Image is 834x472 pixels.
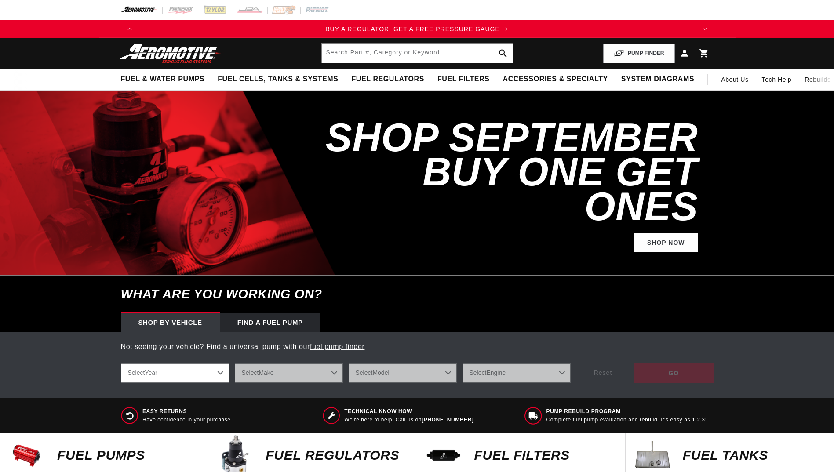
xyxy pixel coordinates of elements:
[138,24,696,34] div: 1 of 4
[714,69,755,90] a: About Us
[114,69,211,90] summary: Fuel & Water Pumps
[721,76,748,83] span: About Us
[235,363,343,383] select: Make
[211,69,345,90] summary: Fuel Cells, Tanks & Systems
[325,25,500,33] span: BUY A REGULATOR, GET A FREE PRESSURE GAUGE
[344,408,473,415] span: Technical Know How
[621,75,694,84] span: System Diagrams
[422,417,473,423] a: [PHONE_NUMBER]
[762,75,792,84] span: Tech Help
[696,20,714,38] button: Translation missing: en.sections.announcements.next_announcement
[345,69,430,90] summary: Fuel Regulators
[474,449,616,462] p: FUEL FILTERS
[546,416,707,424] p: Complete fuel pump evaluation and rebuild. It's easy as 1,2,3!
[503,75,608,84] span: Accessories & Specialty
[138,24,696,34] div: Announcement
[138,24,696,34] a: BUY A REGULATOR, GET A FREE PRESSURE GAUGE
[683,449,825,462] p: Fuel Tanks
[121,20,138,38] button: Translation missing: en.sections.announcements.previous_announcement
[117,43,227,64] img: Aeromotive
[266,449,408,462] p: FUEL REGULATORS
[431,69,496,90] summary: Fuel Filters
[349,363,457,383] select: Model
[121,75,205,84] span: Fuel & Water Pumps
[634,233,698,253] a: Shop Now
[805,75,830,84] span: Rebuilds
[496,69,615,90] summary: Accessories & Specialty
[142,408,233,415] span: Easy Returns
[121,363,229,383] select: Year
[220,313,320,332] div: Find a Fuel Pump
[121,341,714,352] p: Not seeing your vehicle? Find a universal pump with our
[99,276,736,313] h6: What are you working on?
[755,69,798,90] summary: Tech Help
[322,120,698,224] h2: SHOP SEPTEMBER BUY ONE GET ONES
[99,20,736,38] slideshow-component: Translation missing: en.sections.announcements.announcement_bar
[615,69,701,90] summary: System Diagrams
[351,75,424,84] span: Fuel Regulators
[322,44,513,63] input: Search by Part Number, Category or Keyword
[463,363,571,383] select: Engine
[142,416,233,424] p: Have confidence in your purchase.
[121,313,220,332] div: Shop by vehicle
[218,75,338,84] span: Fuel Cells, Tanks & Systems
[437,75,490,84] span: Fuel Filters
[546,408,707,415] span: Pump Rebuild program
[57,449,199,462] p: Fuel Pumps
[493,44,513,63] button: search button
[310,343,364,350] a: fuel pump finder
[344,416,473,424] p: We’re here to help! Call us on
[603,44,674,63] button: PUMP FINDER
